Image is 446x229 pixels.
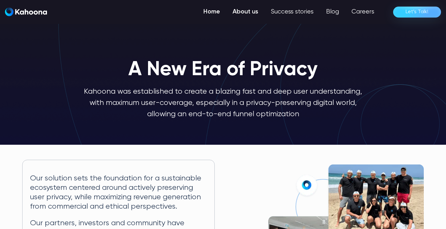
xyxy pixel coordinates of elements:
[5,8,47,17] a: home
[345,6,381,18] a: Careers
[197,6,226,18] a: Home
[406,7,428,17] div: Let’s Talk!
[264,6,320,18] a: Success stories
[30,174,207,211] p: Our solution sets the foundation for a sustainable ecosystem centered around actively preserving ...
[5,8,47,16] img: Kahoona logo white
[320,6,345,18] a: Blog
[83,86,363,120] p: Kahoona was established to create a blazing fast and deep user understanding, with maximum user-c...
[128,59,318,81] h1: A New Era of Privacy
[393,7,441,18] a: Let’s Talk!
[226,6,264,18] a: About us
